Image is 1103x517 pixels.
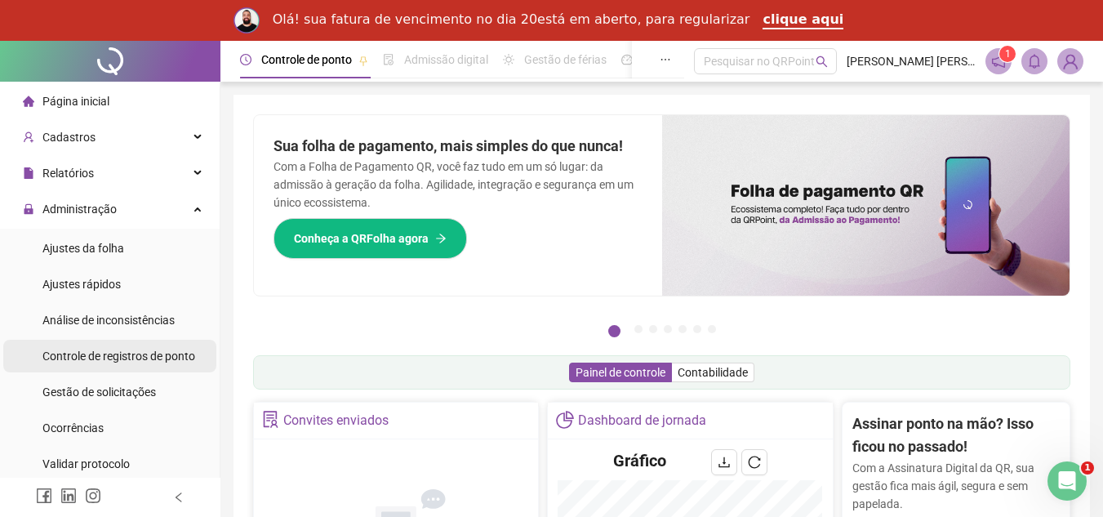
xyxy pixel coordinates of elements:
img: banner%2F8d14a306-6205-4263-8e5b-06e9a85ad873.png [662,115,1070,296]
img: Profile image for Rodolfo [233,7,260,33]
span: Cadastros [42,131,96,144]
span: Painel de controle [576,366,665,379]
iframe: Intercom live chat [1047,461,1087,501]
span: reload [748,456,761,469]
span: Análise de inconsistências [42,314,175,327]
button: 5 [678,325,687,333]
button: 2 [634,325,643,333]
h2: Assinar ponto na mão? Isso ficou no passado! [852,412,1060,459]
span: Gestão de férias [524,53,607,66]
span: Relatórios [42,167,94,180]
span: file [23,167,34,179]
button: ellipsis [647,41,684,78]
h2: Sua folha de pagamento, mais simples do que nunca! [274,135,643,158]
sup: 1 [999,46,1016,62]
span: pie-chart [556,411,573,428]
span: 1 [1081,461,1094,475]
span: home [23,96,34,107]
span: Ajustes rápidos [42,278,121,291]
span: file-done [383,54,394,65]
span: ellipsis [660,54,671,65]
span: Gestão de solicitações [42,386,156,399]
span: Página inicial [42,95,109,108]
span: pushpin [358,56,368,65]
span: clock-circle [240,54,251,65]
span: [PERSON_NAME] [PERSON_NAME] - COMA BEM [847,52,976,70]
a: clique aqui [763,11,843,29]
span: search [816,56,828,68]
span: arrow-right [435,233,447,244]
span: Controle de registros de ponto [42,350,195,363]
button: 3 [649,325,657,333]
button: 6 [693,325,701,333]
span: left [173,492,185,503]
button: 7 [708,325,716,333]
span: Conheça a QRFolha agora [294,230,429,247]
span: bell [1027,54,1042,69]
span: Validar protocolo [42,457,130,470]
span: lock [23,203,34,215]
span: Ocorrências [42,421,104,435]
div: Convites enviados [283,407,389,435]
span: sun [503,54,514,65]
span: linkedin [60,488,77,504]
span: facebook [36,488,52,504]
span: Contabilidade [678,366,748,379]
span: download [718,456,731,469]
span: Administração [42,203,117,216]
span: Controle de ponto [261,53,352,66]
span: 1 [1005,48,1011,60]
div: Olá! sua fatura de vencimento no dia 20está em aberto, para regularizar [273,11,750,28]
img: 75005 [1058,49,1083,74]
span: notification [991,54,1006,69]
div: Dashboard de jornada [578,407,706,435]
span: Admissão digital [404,53,488,66]
span: Ajustes da folha [42,242,124,255]
button: Conheça a QRFolha agora [274,218,467,259]
h4: Gráfico [613,449,666,472]
p: Com a Folha de Pagamento QR, você faz tudo em um só lugar: da admissão à geração da folha. Agilid... [274,158,643,212]
span: instagram [85,488,101,504]
button: 4 [664,325,672,333]
button: 1 [608,325,620,337]
span: user-add [23,131,34,143]
p: Com a Assinatura Digital da QR, sua gestão fica mais ágil, segura e sem papelada. [852,459,1060,513]
span: dashboard [621,54,633,65]
span: solution [262,411,279,428]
